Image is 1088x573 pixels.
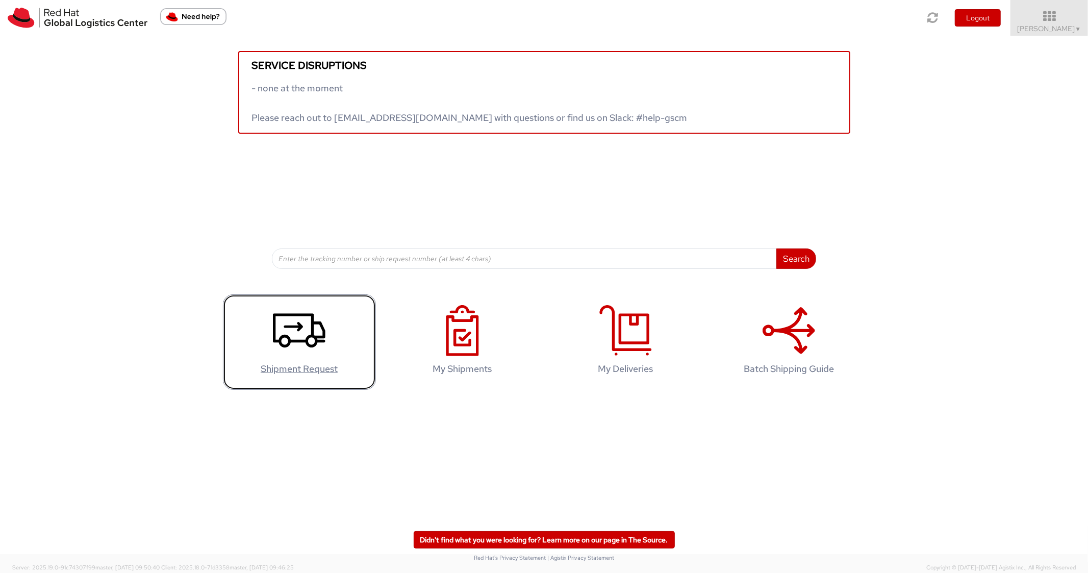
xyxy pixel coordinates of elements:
a: Red Hat's Privacy Statement [474,554,546,561]
a: Shipment Request [223,294,376,390]
span: master, [DATE] 09:50:40 [95,564,160,571]
span: [PERSON_NAME] [1018,24,1081,33]
span: ▼ [1075,25,1081,33]
button: Search [776,248,816,269]
span: Copyright © [DATE]-[DATE] Agistix Inc., All Rights Reserved [926,564,1076,572]
h4: My Shipments [397,364,528,374]
h4: Shipment Request [234,364,365,374]
a: Service disruptions - none at the moment Please reach out to [EMAIL_ADDRESS][DOMAIN_NAME] with qu... [238,51,850,134]
img: rh-logistics-00dfa346123c4ec078e1.svg [8,8,147,28]
a: My Deliveries [549,294,702,390]
button: Logout [955,9,1001,27]
span: master, [DATE] 09:46:25 [230,564,294,571]
span: Client: 2025.18.0-71d3358 [161,564,294,571]
a: My Shipments [386,294,539,390]
a: | Agistix Privacy Statement [547,554,614,561]
a: Batch Shipping Guide [713,294,866,390]
h5: Service disruptions [252,60,837,71]
input: Enter the tracking number or ship request number (at least 4 chars) [272,248,777,269]
a: Didn't find what you were looking for? Learn more on our page in The Source. [414,531,675,549]
button: Need help? [160,8,226,25]
h4: My Deliveries [560,364,692,374]
span: - none at the moment Please reach out to [EMAIL_ADDRESS][DOMAIN_NAME] with questions or find us o... [252,82,688,123]
span: Server: 2025.19.0-91c74307f99 [12,564,160,571]
h4: Batch Shipping Guide [723,364,855,374]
